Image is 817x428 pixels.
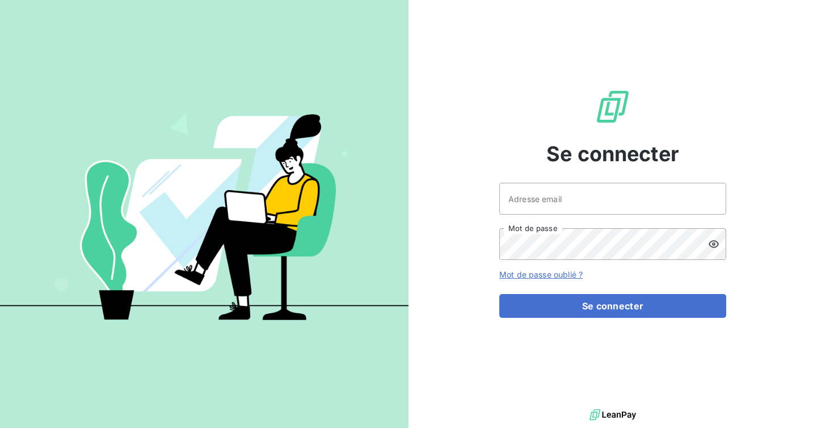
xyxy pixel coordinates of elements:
a: Mot de passe oublié ? [499,270,583,279]
img: Logo LeanPay [595,89,631,125]
span: Se connecter [546,139,679,169]
img: logo [589,406,636,423]
input: placeholder [499,183,726,215]
button: Se connecter [499,294,726,318]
